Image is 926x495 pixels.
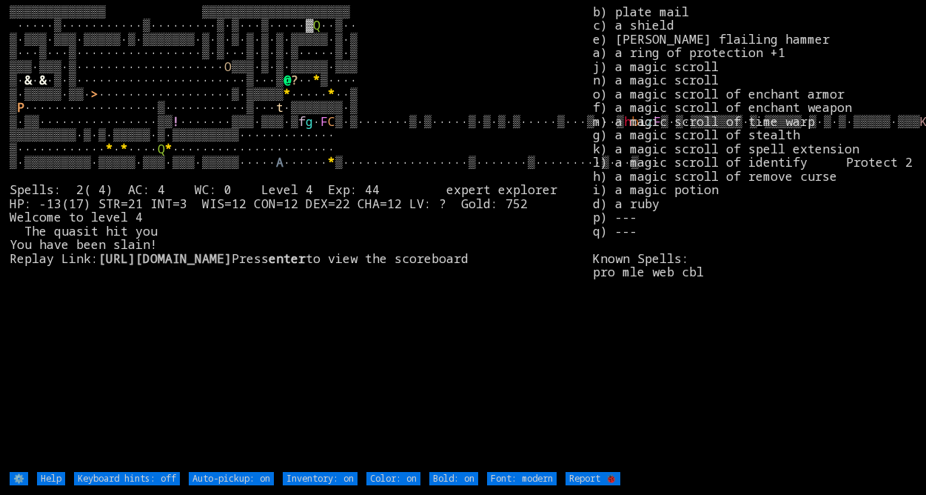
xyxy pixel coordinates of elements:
font: A [276,153,283,170]
larn: ▒▒▒▒▒▒▒▒▒▒▒▒▒ ▒▒▒▒▒▒▒▒▒▒▒▒▒▒▒▒▒▒▒▒ ·····▒···········▒·········▒·▒···▒·····▓ ··▒·· ▒·▒▒▒·▒▒▒·▒▒▒▒▒... [10,5,593,471]
input: Bold: on [429,472,478,486]
font: @ [283,71,291,88]
font: t [276,99,283,116]
input: Report 🐞 [566,472,620,486]
input: Font: modern [487,472,557,486]
font: C [328,113,335,130]
font: > [91,85,98,102]
b: enter [269,250,306,267]
font: f [298,113,306,130]
font: g [306,113,313,130]
font: ! [172,113,180,130]
font: Q [313,16,321,33]
stats: b) plate mail c) a shield e) [PERSON_NAME] flailing hammer a) a ring of protection +1 j) a magic ... [593,5,917,471]
input: Keyboard hints: off [74,472,180,486]
font: Q [158,140,165,157]
input: Inventory: on [283,472,358,486]
font: O [224,58,232,75]
input: Color: on [366,472,420,486]
font: & [39,71,47,88]
font: F [321,113,328,130]
font: P [17,99,24,116]
input: Auto-pickup: on [189,472,274,486]
a: [URL][DOMAIN_NAME] [98,250,232,267]
font: ? [291,71,298,88]
font: & [24,71,32,88]
input: ⚙️ [10,472,28,486]
input: Help [37,472,65,486]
